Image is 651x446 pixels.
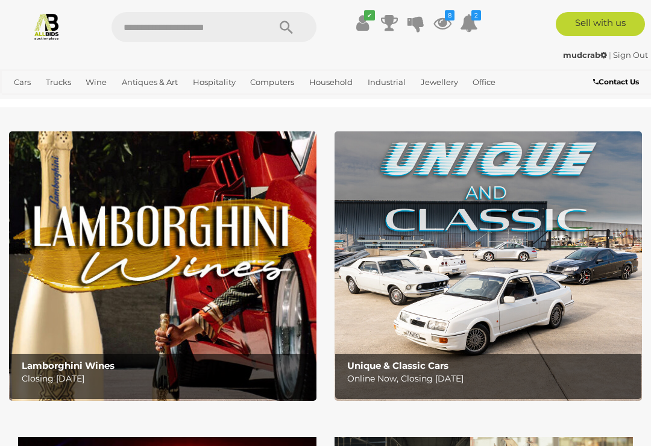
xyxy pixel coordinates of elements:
[593,75,642,89] a: Contact Us
[256,12,316,42] button: Search
[364,10,375,20] i: ✔
[433,12,451,34] a: 8
[49,92,144,112] a: [GEOGRAPHIC_DATA]
[188,72,241,92] a: Hospitality
[22,371,310,386] p: Closing [DATE]
[445,10,454,20] i: 8
[593,77,639,86] b: Contact Us
[609,50,611,60] span: |
[81,72,112,92] a: Wine
[563,50,609,60] a: mudcrab
[416,72,463,92] a: Jewellery
[117,72,183,92] a: Antiques & Art
[347,360,448,371] b: Unique & Classic Cars
[335,131,642,401] img: Unique & Classic Cars
[245,72,299,92] a: Computers
[613,50,648,60] a: Sign Out
[363,72,410,92] a: Industrial
[354,12,372,34] a: ✔
[33,12,61,40] img: Allbids.com.au
[9,72,36,92] a: Cars
[304,72,357,92] a: Household
[335,131,642,401] a: Unique & Classic Cars Unique & Classic Cars Online Now, Closing [DATE]
[460,12,478,34] a: 2
[563,50,607,60] strong: mudcrab
[347,371,635,386] p: Online Now, Closing [DATE]
[468,72,500,92] a: Office
[9,92,43,112] a: Sports
[9,131,316,401] img: Lamborghini Wines
[471,10,481,20] i: 2
[41,72,76,92] a: Trucks
[9,131,316,401] a: Lamborghini Wines Lamborghini Wines Closing [DATE]
[22,360,115,371] b: Lamborghini Wines
[556,12,646,36] a: Sell with us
